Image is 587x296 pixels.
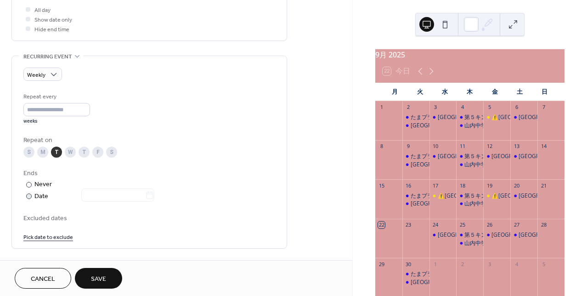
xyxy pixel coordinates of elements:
div: 第５キング[PERSON_NAME] [464,114,535,121]
div: 23 [405,222,412,228]
div: 7 [540,104,547,111]
div: 第５キング[PERSON_NAME] [464,153,535,160]
div: 4 [513,261,520,268]
div: 10 [432,143,439,150]
span: Weekly [27,70,45,80]
div: 6 [513,104,520,111]
span: Recurring event [23,52,72,62]
div: Repeat every [23,92,88,102]
div: たまプラーザYJビル [402,114,429,121]
div: 第５キングビル [456,114,483,121]
div: [GEOGRAPHIC_DATA] [438,114,493,121]
div: 第５キングビル [456,192,483,200]
div: 火 [407,83,432,101]
div: ⚠️[GEOGRAPHIC_DATA]・第２会議室 [438,192,533,200]
div: [GEOGRAPHIC_DATA] [519,231,574,239]
div: 25 [459,222,466,228]
div: 24 [432,222,439,228]
div: 北山田小学校 [510,153,537,160]
div: 13 [513,143,520,150]
span: Hide end time [34,25,69,34]
div: 9月 2025 [375,49,564,60]
div: 新石川小学校 [402,161,429,169]
div: 水 [432,83,457,101]
div: 山内中学校 [464,122,492,130]
div: weeks [23,118,90,125]
div: 5 [540,261,547,268]
div: たまプラーザYJビル [411,153,459,160]
span: Cancel [31,274,55,284]
span: Event image [23,260,59,269]
span: Pick date to exclude [23,233,73,242]
span: All day [34,6,51,15]
div: たまプラーザYJビル [411,114,459,121]
div: たまプラーザYJビル [411,192,459,200]
div: 山内中学校 [464,239,492,247]
div: 山内中学校 [464,161,492,169]
div: 北山田小学校 [510,114,537,121]
button: Cancel [15,268,71,289]
div: 木 [457,83,482,101]
div: 新石川小学校 [429,153,457,160]
div: [GEOGRAPHIC_DATA] [519,114,574,121]
div: 29 [378,261,385,268]
div: 14 [540,143,547,150]
div: 新石川小学校 [402,122,429,130]
span: Excluded dates [23,214,275,223]
div: 日 [532,83,557,101]
div: 3 [486,261,493,268]
div: 第５キングビル [456,231,483,239]
div: ⚠️羽沢スポーツ会館・体育室 [483,192,510,200]
button: Save [75,268,122,289]
div: [GEOGRAPHIC_DATA] [438,231,493,239]
div: S [23,147,34,158]
div: 新石川小学校 [429,114,457,121]
div: 11 [459,143,466,150]
div: [GEOGRAPHIC_DATA] [438,153,493,160]
div: 山内中学校 [456,122,483,130]
div: 18 [459,182,466,189]
div: [GEOGRAPHIC_DATA] [411,279,466,286]
div: たまプラーザYJビル [411,270,459,278]
div: 3 [432,104,439,111]
div: ⚠️中川西地区センター・第２会議室 [429,192,457,200]
div: 新石川小学校 [402,200,429,208]
div: たまプラーザYJビル [402,153,429,160]
div: ⚠️[GEOGRAPHIC_DATA] [491,192,554,200]
div: 土 [507,83,532,101]
div: Repeat on [23,136,273,145]
div: S [106,147,117,158]
div: 16 [405,182,412,189]
div: 2 [405,104,412,111]
div: 山内中学校 [464,200,492,208]
div: 20 [513,182,520,189]
div: たまプラーザYJビル [402,270,429,278]
div: 8 [378,143,385,150]
div: M [37,147,48,158]
div: [GEOGRAPHIC_DATA] [519,192,574,200]
div: 新石川小学校 [429,231,457,239]
div: 4 [459,104,466,111]
div: Never [34,180,52,189]
div: ⚠️[GEOGRAPHIC_DATA] [491,114,554,121]
div: 北山田小学校 [510,192,537,200]
div: 17 [432,182,439,189]
div: [GEOGRAPHIC_DATA] [411,161,466,169]
div: T [79,147,90,158]
div: 山内中学校 [456,200,483,208]
div: 菅田地区センター・体育室 [483,153,510,160]
span: Save [91,274,106,284]
div: 新石川小学校 [402,279,429,286]
div: W [65,147,76,158]
div: 26 [486,222,493,228]
div: 9 [405,143,412,150]
div: ⚠️羽沢スポーツ会館・体育室 [483,114,510,121]
div: 第５キング[PERSON_NAME] [464,231,535,239]
div: 金 [482,83,507,101]
div: 第５キングビル [456,153,483,160]
div: 21 [540,182,547,189]
div: 月 [383,83,407,101]
div: 15 [378,182,385,189]
div: 22 [378,222,385,228]
div: たまプラーザYJビル [402,192,429,200]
